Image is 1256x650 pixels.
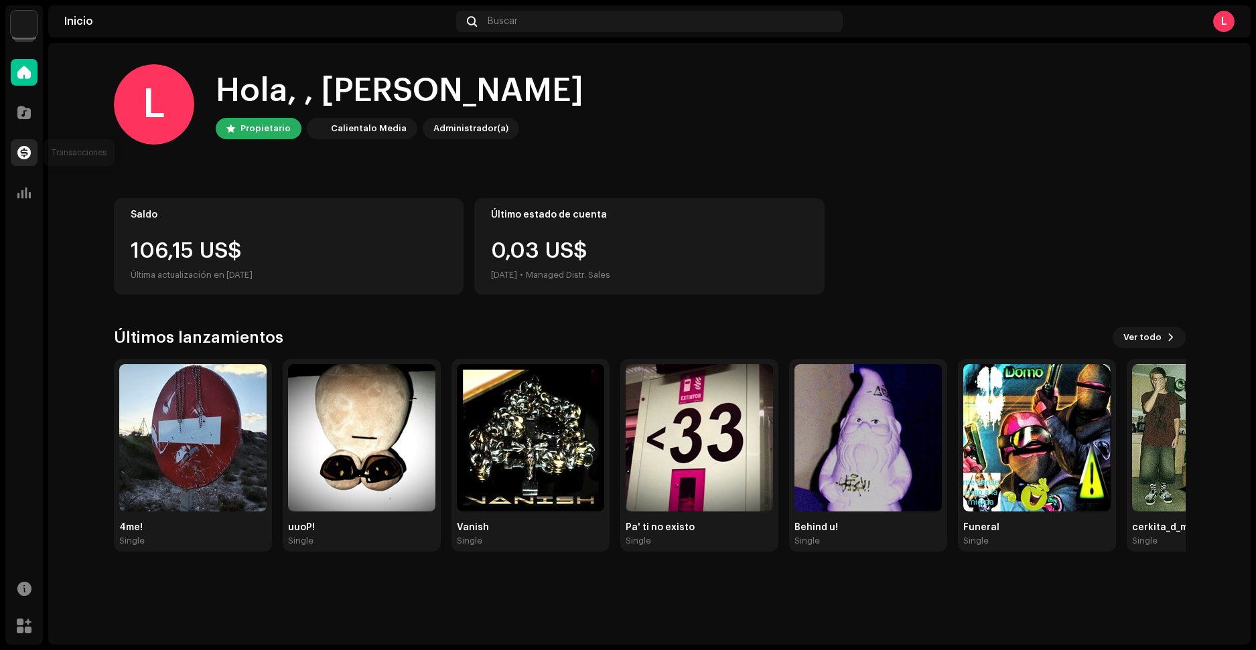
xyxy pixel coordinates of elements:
[114,327,283,348] h3: Últimos lanzamientos
[1123,324,1162,351] span: Ver todo
[488,16,518,27] span: Buscar
[491,210,808,220] div: Último estado de cuenta
[119,364,267,511] img: 3b437185-171f-485d-8431-44f20b4ac29c
[309,120,326,137] img: 4d5a508c-c80f-4d99-b7fb-82554657661d
[794,536,820,546] div: Single
[794,522,942,533] div: Behind u!
[963,364,1111,511] img: 48f490bf-5903-4f3b-9268-6d668312c78b
[288,522,435,533] div: uuoP!
[288,536,313,546] div: Single
[1132,536,1158,546] div: Single
[114,198,464,295] re-o-card-value: Saldo
[64,16,451,27] div: Inicio
[457,536,482,546] div: Single
[1213,11,1235,32] div: L
[331,120,407,137] div: Calientalo Media
[114,64,194,145] div: L
[963,536,989,546] div: Single
[1113,327,1186,348] button: Ver todo
[474,198,825,295] re-o-card-value: Último estado de cuenta
[131,210,447,220] div: Saldo
[626,364,773,511] img: f597b916-bfe3-4eb4-acf5-cc96a75f86e3
[526,267,610,283] div: Managed Distr. Sales
[288,364,435,511] img: 379dbc5b-d32b-45aa-9447-a7d4272e1eaf
[491,267,517,283] div: [DATE]
[626,536,651,546] div: Single
[794,364,942,511] img: a4f1ea0f-56e1-4f40-96e4-b60f2c660a46
[457,522,604,533] div: Vanish
[119,522,267,533] div: 4me!
[520,267,523,283] div: •
[131,267,447,283] div: Última actualización en [DATE]
[963,522,1111,533] div: Funeral
[11,11,38,37] img: 4d5a508c-c80f-4d99-b7fb-82554657661d
[457,364,604,511] img: 60109023-3868-4637-89da-1035776932c2
[433,120,508,137] div: Administrador(a)
[119,536,145,546] div: Single
[240,120,291,137] div: Propietario
[626,522,773,533] div: Pa' ti no existo
[216,70,583,112] div: Hola, , [PERSON_NAME]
